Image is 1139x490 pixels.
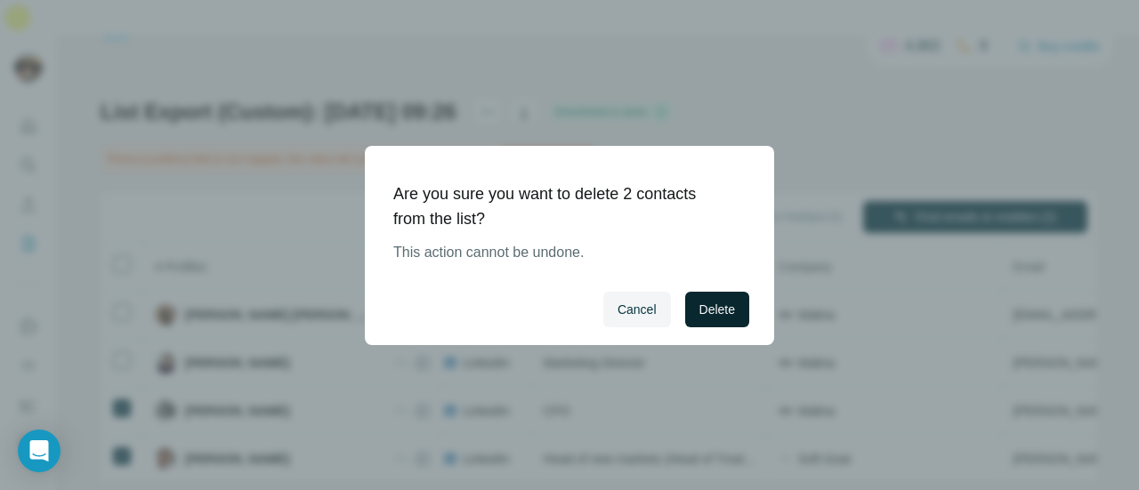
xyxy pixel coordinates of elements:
[18,430,61,472] div: Open Intercom Messenger
[393,242,731,263] p: This action cannot be undone.
[699,301,735,318] span: Delete
[618,301,657,318] span: Cancel
[685,292,749,327] button: Delete
[603,292,671,327] button: Cancel
[393,181,731,231] h1: Are you sure you want to delete 2 contacts from the list?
